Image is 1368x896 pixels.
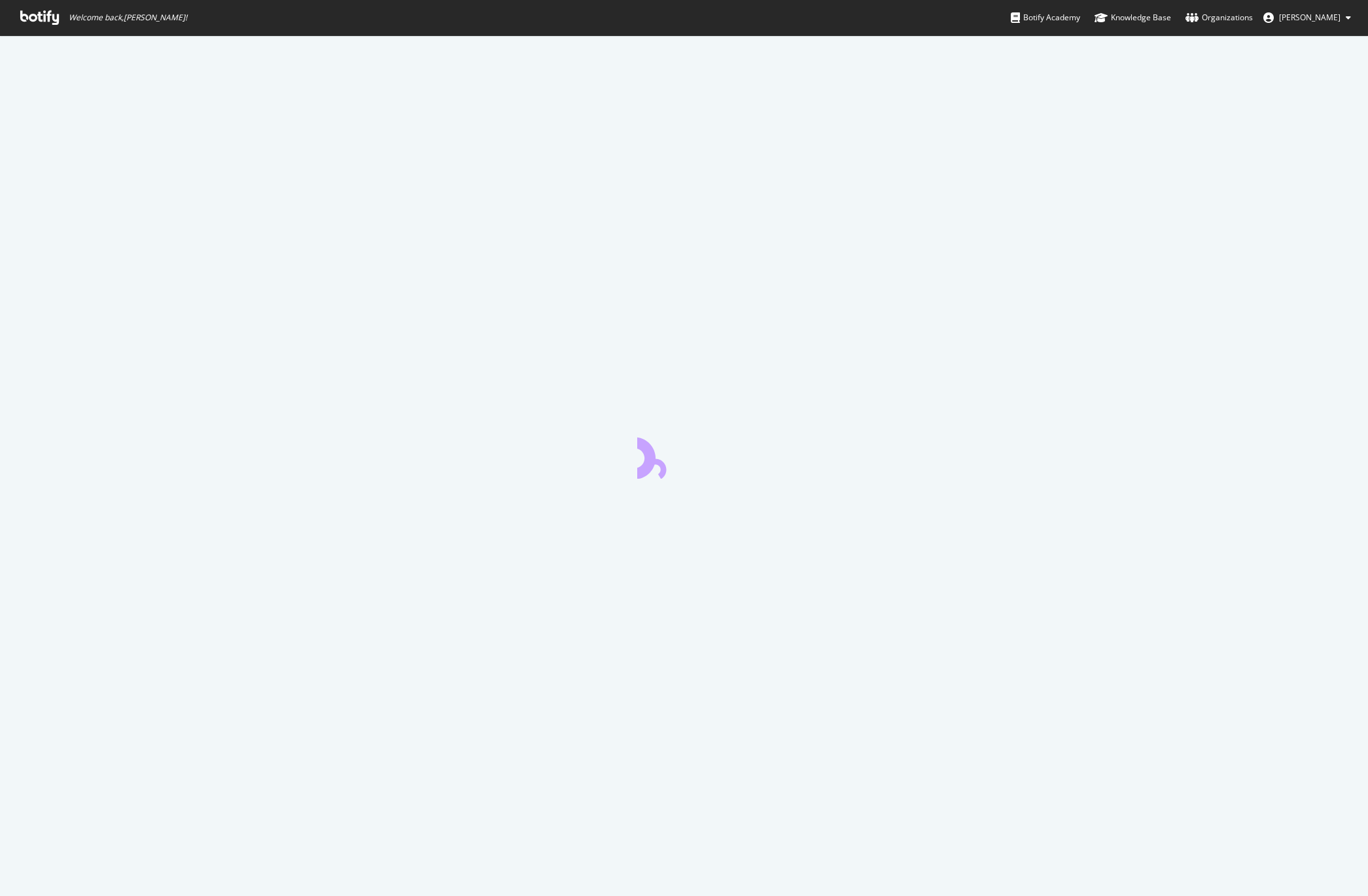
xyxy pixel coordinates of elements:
[1279,12,1341,23] span: Emma Hartley
[1253,7,1361,28] button: [PERSON_NAME]
[1011,11,1080,24] div: Botify Academy
[69,12,187,23] span: Welcome back, [PERSON_NAME] !
[1095,11,1171,24] div: Knowledge Base
[637,432,731,479] div: animation
[1185,11,1253,24] div: Organizations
